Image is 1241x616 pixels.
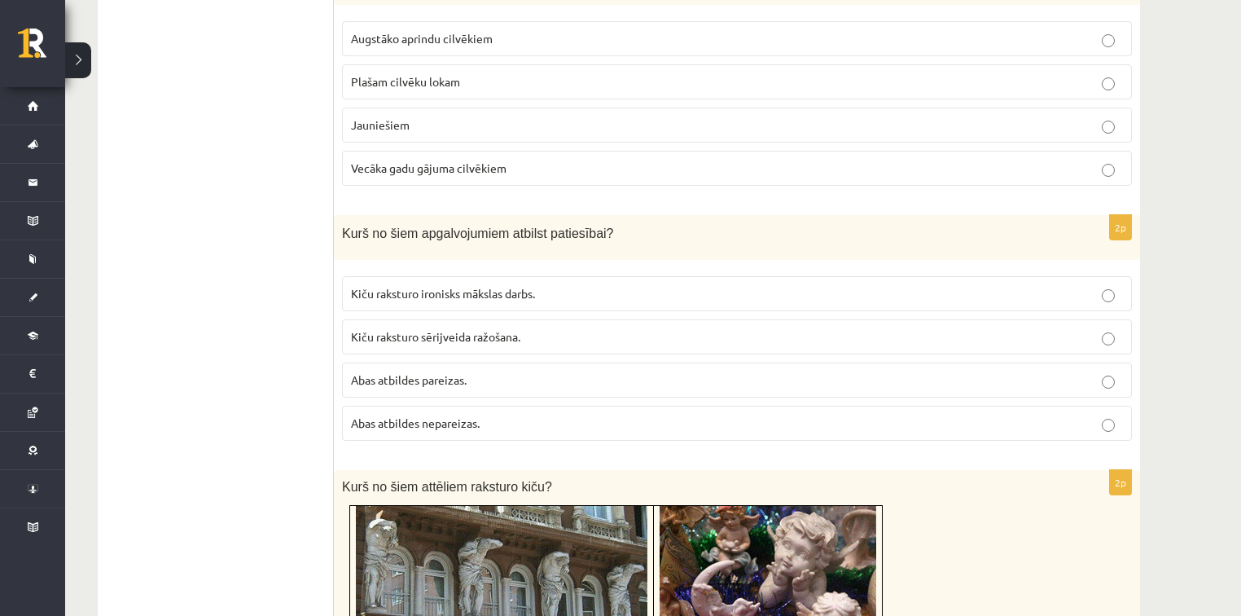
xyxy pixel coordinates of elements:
input: Kiču raksturo sērijveida ražošana. [1102,332,1115,345]
input: Plašam cilvēku lokam [1102,77,1115,90]
p: 2p [1109,469,1132,495]
span: Abas atbildes nepareizas. [351,416,480,430]
span: Abas atbildes pareizas. [351,372,467,387]
input: Abas atbildes pareizas. [1102,376,1115,389]
span: Plašam cilvēku lokam [351,74,460,89]
input: Jauniešiem [1102,121,1115,134]
span: Augstāko aprindu cilvēkiem [351,31,493,46]
span: Kiču raksturo ironisks mākslas darbs. [351,286,535,301]
input: Vecāka gadu gājuma cilvēkiem [1102,164,1115,177]
input: Abas atbildes nepareizas. [1102,419,1115,432]
a: Rīgas 1. Tālmācības vidusskola [18,29,65,69]
span: Vecāka gadu gājuma cilvēkiem [351,161,506,175]
p: 2p [1109,214,1132,240]
input: Kiču raksturo ironisks mākslas darbs. [1102,289,1115,302]
span: Kiču raksturo sērijveida ražošana. [351,329,520,344]
input: Augstāko aprindu cilvēkiem [1102,34,1115,47]
span: Kurš no šiem attēliem raksturo kiču? [342,480,552,494]
span: Kurš no šiem apgalvojumiem atbilst patiesībai? [342,227,614,240]
span: Jauniešiem [351,117,410,132]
